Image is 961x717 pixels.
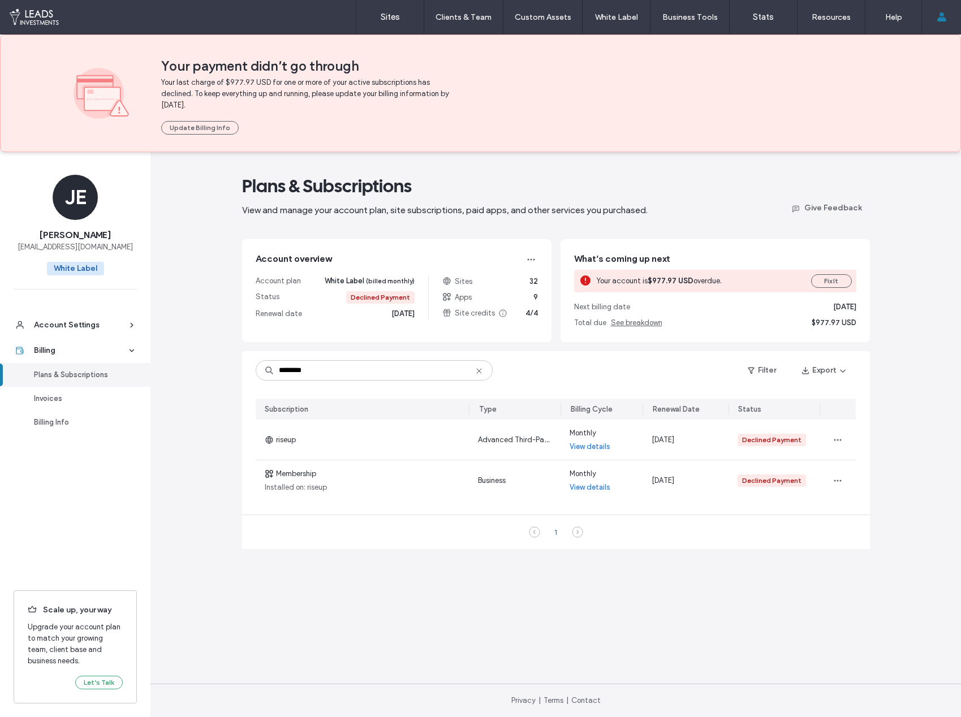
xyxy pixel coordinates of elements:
[34,393,127,404] div: Invoices
[242,175,412,197] span: Plans & Subscriptions
[570,468,596,480] span: Monthly
[351,292,410,303] div: Declined Payment
[436,12,492,22] label: Clients & Team
[885,12,902,22] label: Help
[366,277,415,285] span: (billed monthly)
[28,621,123,667] span: Upgrade your account plan to match your growing team, client base and business needs.
[811,274,852,288] button: Fix It
[652,476,674,485] span: [DATE]
[574,253,670,264] span: What’s coming up next
[265,434,296,446] span: riseup
[611,318,662,327] span: See breakdown
[648,277,693,285] b: $977.97 USD
[595,12,638,22] label: White Label
[161,77,453,111] span: Your last charge of $977.97 USD for one or more of your active subscriptions has declined. To kee...
[511,696,536,705] a: Privacy
[736,361,787,379] button: Filter
[40,229,111,241] span: [PERSON_NAME]
[34,345,127,356] div: Billing
[544,696,563,705] a: Terms
[75,676,123,689] button: Let’s Talk
[538,696,541,705] span: |
[18,241,133,253] span: [EMAIL_ADDRESS][DOMAIN_NAME]
[515,12,571,22] label: Custom Assets
[265,468,316,480] span: Membership
[34,369,127,381] div: Plans & Subscriptions
[574,301,630,313] span: Next billing date
[34,417,127,428] div: Billing Info
[571,696,601,705] a: Contact
[256,275,301,287] span: Account plan
[662,12,718,22] label: Business Tools
[753,12,774,22] label: Stats
[566,696,568,705] span: |
[242,205,648,215] span: View and manage your account plan, site subscriptions, paid apps, and other services you purchased.
[812,317,856,329] span: $977.97 USD
[533,292,538,303] span: 9
[549,525,563,539] div: 1
[478,435,574,444] span: Advanced Third-Party Store
[525,308,538,319] span: 4/4
[442,308,507,319] span: Site credits
[782,198,870,217] button: Give Feedback
[256,308,302,319] span: Renewal date
[47,262,104,275] span: White Label
[256,291,279,304] span: Status
[570,482,610,493] a: View details
[653,404,700,415] div: Renewal Date
[381,12,400,22] label: Sites
[34,319,127,331] div: Account Settings
[792,361,856,379] button: Export
[391,308,415,319] span: [DATE]
[570,427,596,439] span: Monthly
[652,435,674,444] span: [DATE]
[28,604,123,617] span: Scale up, your way
[442,276,472,287] span: Sites
[742,476,801,486] div: Declined Payment
[478,476,506,485] span: Business
[161,58,887,75] span: Your payment didn’t go through
[738,404,761,415] div: Status
[53,175,98,220] div: JE
[570,441,610,452] a: View details
[256,253,331,266] span: Account overview
[574,317,662,329] span: Total due
[442,292,472,303] span: Apps
[161,121,239,135] button: Update Billing Info
[265,482,327,493] span: Installed on: riseup
[325,275,415,287] span: White Label
[479,404,497,415] div: Type
[812,12,851,22] label: Resources
[265,404,308,415] div: Subscription
[529,276,538,287] span: 32
[597,277,722,285] span: Your account is overdue.
[571,404,613,415] div: Billing Cycle
[742,435,801,445] div: Declined Payment
[833,301,856,313] span: [DATE]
